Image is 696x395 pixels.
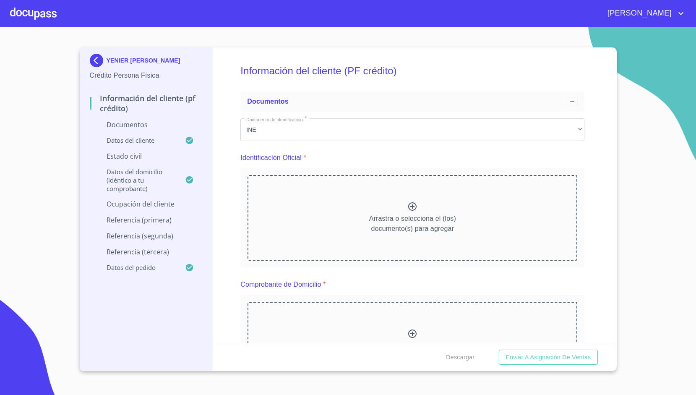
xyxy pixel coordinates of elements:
[90,263,185,272] p: Datos del pedido
[240,118,584,141] div: INE
[90,231,203,241] p: Referencia (segunda)
[90,247,203,256] p: Referencia (tercera)
[369,214,456,234] p: Arrastra o selecciona el (los) documento(s) para agregar
[90,93,203,113] p: Información del cliente (PF crédito)
[90,71,203,81] p: Crédito Persona Física
[107,57,180,64] p: YENIER [PERSON_NAME]
[90,120,203,129] p: Documentos
[240,280,321,290] p: Comprobante de Domicilio
[90,152,203,161] p: Estado Civil
[240,153,302,163] p: Identificación Oficial
[443,350,478,365] button: Descargar
[240,92,584,112] div: Documentos
[240,54,584,88] h5: Información del cliente (PF crédito)
[247,98,288,105] span: Documentos
[369,341,456,361] p: Arrastra o selecciona el (los) documento(s) para agregar
[601,7,676,20] span: [PERSON_NAME]
[506,352,591,363] span: Enviar a Asignación de Ventas
[499,350,597,365] button: Enviar a Asignación de Ventas
[90,136,185,144] p: Datos del cliente
[90,199,203,209] p: Ocupación del Cliente
[90,167,185,193] p: Datos del domicilio (idéntico a tu comprobante)
[90,215,203,225] p: Referencia (primera)
[90,54,107,67] img: Docupass spot blue
[601,7,686,20] button: account of current user
[446,352,474,363] span: Descargar
[90,54,203,71] div: YENIER [PERSON_NAME]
